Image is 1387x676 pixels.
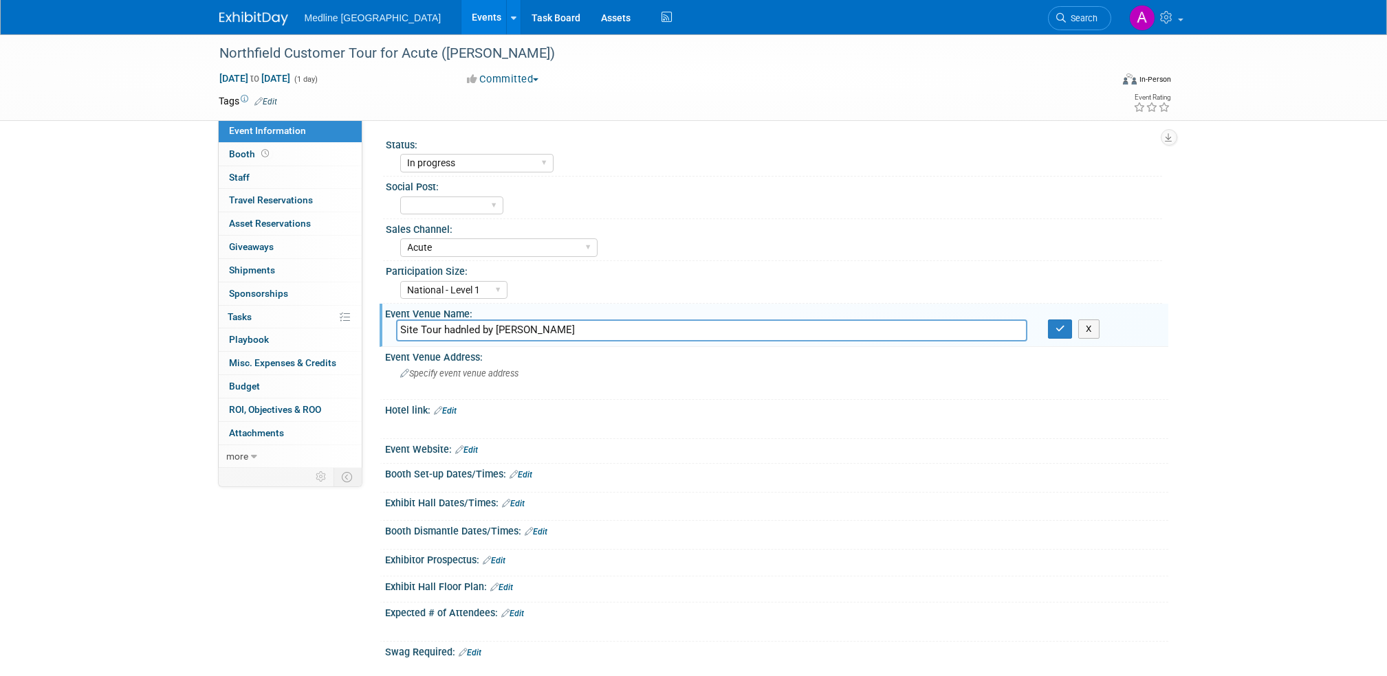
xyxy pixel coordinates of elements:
[219,143,362,166] a: Booth
[249,73,262,84] span: to
[1123,74,1137,84] img: Format-Inperson.png
[230,404,322,415] span: ROI, Objectives & ROO
[228,311,252,322] span: Tasks
[219,236,362,258] a: Giveaways
[219,328,362,351] a: Playbook
[230,288,289,299] span: Sponsorships
[255,97,278,106] a: Edit
[386,602,1168,620] div: Expected # of Attendees:
[219,166,362,189] a: Staff
[503,499,525,508] a: Edit
[386,347,1168,364] div: Event Venue Address:
[294,75,318,84] span: (1 day)
[230,241,274,252] span: Giveaways
[219,445,362,468] a: more
[386,219,1162,236] div: Sales Channel:
[219,72,292,84] span: [DATE] [DATE]
[456,445,479,455] a: Edit
[386,400,1168,418] div: Hotel link:
[230,357,337,368] span: Misc. Expenses & Credits
[219,422,362,444] a: Attachments
[230,172,250,183] span: Staff
[219,375,362,398] a: Budget
[386,464,1168,482] div: Booth Set-up Dates/Times:
[1133,94,1170,101] div: Event Rating
[1030,71,1172,92] div: Event Format
[227,451,249,462] span: more
[334,468,362,486] td: Toggle Event Tabs
[386,135,1162,152] div: Status:
[259,148,272,159] span: Booth not reserved yet
[230,334,270,345] span: Playbook
[219,282,362,305] a: Sponsorships
[386,261,1162,278] div: Participation Size:
[386,550,1168,567] div: Exhibitor Prospectus:
[1129,5,1155,31] img: Angela Douglas
[219,12,288,25] img: ExhibitDay
[510,470,533,480] a: Edit
[525,527,548,537] a: Edit
[219,259,362,282] a: Shipments
[1067,13,1098,23] span: Search
[1139,74,1171,84] div: In-Person
[219,189,362,212] a: Travel Reservations
[230,218,312,229] span: Asset Reservations
[219,352,362,374] a: Misc. Expenses & Credits
[386,304,1168,321] div: Event Venue Name:
[386,521,1168,539] div: Booth Dismantle Dates/Times:
[219,94,278,108] td: Tags
[386,493,1168,510] div: Exhibit Hall Dates/Times:
[219,212,362,235] a: Asset Reservations
[386,439,1168,457] div: Event Website:
[230,194,314,205] span: Travel Reservations
[230,148,272,159] span: Booth
[230,125,307,136] span: Event Information
[219,120,362,142] a: Event Information
[1078,319,1100,339] button: X
[386,177,1162,194] div: Social Post:
[491,583,514,592] a: Edit
[219,306,362,328] a: Tasks
[386,576,1168,594] div: Exhibit Hall Floor Plan:
[230,264,276,275] span: Shipments
[230,381,261,392] span: Budget
[215,41,1091,66] div: Northfield Customer Tour for Acute ([PERSON_NAME])
[401,368,519,379] span: Specify event venue address
[435,406,457,416] a: Edit
[310,468,334,486] td: Personalize Event Tab Strip
[459,648,482,657] a: Edit
[462,72,544,87] button: Committed
[483,556,506,565] a: Edit
[230,427,285,438] span: Attachments
[386,642,1168,660] div: Swag Required:
[219,398,362,421] a: ROI, Objectives & ROO
[502,609,525,618] a: Edit
[1048,6,1111,30] a: Search
[305,12,441,23] span: Medline [GEOGRAPHIC_DATA]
